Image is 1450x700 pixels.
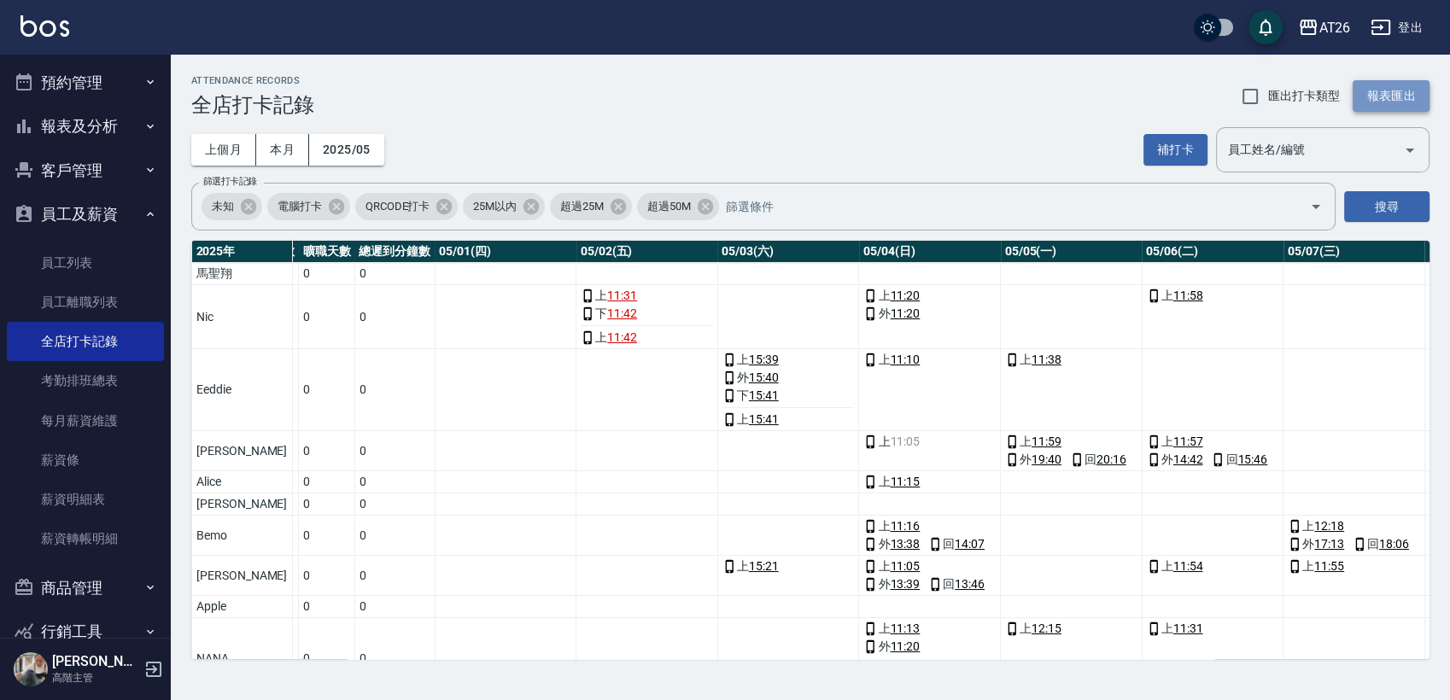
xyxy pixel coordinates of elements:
div: 上 [863,287,996,305]
div: 上 [1288,517,1420,535]
span: 25M以內 [463,198,527,215]
th: 05/02(五) [576,241,718,263]
a: 11:31 [1173,620,1203,638]
td: Bemo [191,516,291,556]
td: 0 [354,618,435,700]
a: 每月薪資維護 [7,401,164,440]
td: 0 [299,556,355,596]
h2: ATTENDANCE RECORDS [191,75,314,86]
td: 0 [354,516,435,556]
td: 0 [299,285,355,349]
button: 報表匯出 [1353,80,1430,112]
div: 超過25M [550,193,632,220]
a: 11:16 [890,517,920,535]
img: Logo [20,15,69,37]
td: 0 [299,618,355,700]
a: 18:06 [1379,535,1409,553]
a: 13:46 [955,575,985,593]
th: 05/06(二) [1142,241,1283,263]
th: 05/04(日) [859,241,1001,263]
a: 員工離職列表 [7,283,164,322]
a: 11:20 [890,305,920,323]
span: 回 [928,535,985,553]
span: 電腦打卡 [267,198,332,215]
td: 0 [354,596,435,618]
span: 未知 [202,198,244,215]
td: [PERSON_NAME] [191,556,291,596]
span: 回 [1353,535,1409,553]
td: 0 [354,349,435,431]
span: 匯出打卡類型 [1268,87,1340,105]
th: 05/03(六) [717,241,859,263]
a: 12:15 [1032,620,1061,638]
td: 0 [299,349,355,431]
button: AT26 [1291,10,1357,45]
button: 商品管理 [7,566,164,610]
button: 員工及薪資 [7,192,164,236]
td: 馬聖翔 [191,263,291,285]
div: 上 [722,411,855,429]
a: 薪資條 [7,440,164,480]
div: 下 [722,387,855,405]
a: 14:42 [1173,451,1203,469]
td: 0 [299,471,355,493]
a: 11:54 [1173,557,1203,575]
button: save [1248,10,1283,44]
td: 0 [354,263,435,285]
a: 15:40 [749,369,779,387]
td: 0 [354,493,435,516]
a: 15:46 [1237,451,1267,469]
th: 05/07(三) [1283,241,1425,263]
th: 曠職天數 [299,241,355,263]
a: 11:42 [607,305,637,323]
span: 外 [863,535,920,553]
td: 0 [299,516,355,556]
a: 11:20 [890,287,920,305]
span: 回 [1211,451,1267,469]
a: 15:41 [749,387,779,405]
div: 上 [1147,620,1279,638]
td: 0 [299,263,355,285]
th: 2025 年 [191,241,291,263]
button: 行銷工具 [7,610,164,654]
div: 25M以內 [463,193,545,220]
td: 0 [354,285,435,349]
div: 上 [863,557,996,575]
td: 0 [354,471,435,493]
a: 15:21 [749,557,779,575]
div: AT26 [1318,17,1350,38]
a: 全店打卡記錄 [7,322,164,361]
div: 下 [581,305,713,323]
button: 搜尋 [1344,191,1430,223]
a: 薪資明細表 [7,480,164,519]
td: 0 [354,431,435,471]
a: 11:10 [890,351,920,369]
td: [PERSON_NAME] [191,431,291,471]
a: 員工列表 [7,243,164,283]
h3: 全店打卡記錄 [191,93,314,117]
td: Eeddie [191,349,291,431]
span: 11:05 [890,433,920,451]
button: 預約管理 [7,61,164,105]
div: 上 [1147,433,1279,451]
a: 11:38 [1032,351,1061,369]
a: 考勤排班總表 [7,361,164,400]
a: 15:41 [749,411,779,429]
a: 11:55 [1314,557,1344,575]
div: 上 [1288,557,1420,575]
a: 12:18 [1314,517,1344,535]
div: 上 [1005,620,1137,638]
div: 上 [581,329,713,347]
td: 0 [354,556,435,596]
button: 補打卡 [1143,134,1207,166]
span: 外 [1005,451,1061,469]
a: 14:07 [955,535,985,553]
div: 上 [1005,433,1137,451]
button: 上個月 [191,134,256,166]
button: 登出 [1364,12,1430,44]
a: 13:38 [890,535,920,553]
div: 超過50M [637,193,719,220]
a: 11:42 [607,329,637,347]
div: 上 [1147,557,1279,575]
span: QRCODE打卡 [355,198,441,215]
